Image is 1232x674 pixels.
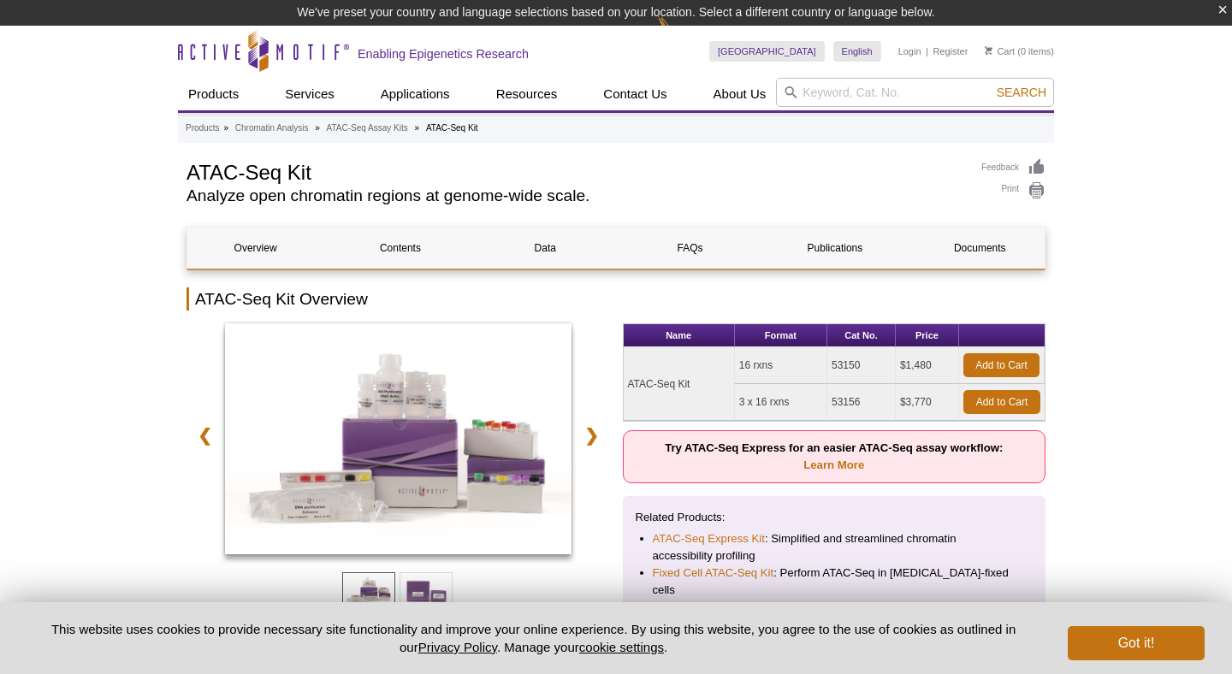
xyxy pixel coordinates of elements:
img: Your Cart [985,46,992,55]
a: Products [178,78,249,110]
td: $3,770 [896,384,959,421]
a: Learn More [803,458,864,471]
td: ATAC-Seq Kit [624,347,735,421]
a: About Us [703,78,777,110]
th: Price [896,324,959,347]
a: Add to Cart [963,353,1039,377]
a: ATAC-Seq Express Kit [653,530,765,547]
li: » [315,123,320,133]
a: Chromatin Analysis [235,121,309,136]
a: Publications [767,228,903,269]
a: Resources [486,78,568,110]
a: ATAC-Seq Spike-In Control [653,599,789,616]
a: Applications [370,78,460,110]
p: This website uses cookies to provide necessary site functionality and improve your online experie... [27,620,1039,656]
a: ATAC-Seq Assay Kits [327,121,408,136]
li: : Overcome variation between ATAC-Seq datasets [653,599,1016,633]
a: Data [477,228,613,269]
img: Change Here [657,13,702,53]
h1: ATAC-Seq Kit [187,158,964,184]
a: Add to Cart [963,390,1040,414]
th: Format [735,324,827,347]
th: Name [624,324,735,347]
a: Privacy Policy [418,640,497,654]
li: | [926,41,928,62]
a: Services [275,78,345,110]
a: Overview [187,228,323,269]
td: 53150 [827,347,896,384]
li: : Perform ATAC-Seq in [MEDICAL_DATA]-fixed cells [653,565,1016,599]
a: Documents [912,228,1048,269]
strong: Try ATAC-Seq Express for an easier ATAC-Seq assay workflow: [665,441,1003,471]
a: [GEOGRAPHIC_DATA] [709,41,825,62]
li: (0 items) [985,41,1054,62]
td: $1,480 [896,347,959,384]
h2: ATAC-Seq Kit Overview [187,287,1045,310]
td: 3 x 16 rxns [735,384,827,421]
h2: Enabling Epigenetics Research [358,46,529,62]
a: Products [186,121,219,136]
td: 53156 [827,384,896,421]
p: Related Products: [636,509,1034,526]
li: » [223,123,228,133]
li: : Simplified and streamlined chromatin accessibility profiling [653,530,1016,565]
input: Keyword, Cat. No. [776,78,1054,107]
a: ATAC-Seq Kit [225,323,572,559]
a: Contents [332,228,468,269]
span: Search [997,86,1046,99]
a: Feedback [981,158,1045,177]
th: Cat No. [827,324,896,347]
a: ❮ [187,416,223,455]
a: ❯ [573,416,610,455]
a: English [833,41,881,62]
a: Print [981,181,1045,200]
a: Cart [985,45,1015,57]
button: cookie settings [579,640,664,654]
a: Fixed Cell ATAC-Seq Kit [653,565,774,582]
button: Search [992,85,1051,100]
button: Got it! [1068,626,1205,660]
img: ATAC-Seq Kit [225,323,572,554]
a: Contact Us [593,78,677,110]
a: FAQs [622,228,758,269]
h2: Analyze open chromatin regions at genome-wide scale. [187,188,964,204]
a: Register [933,45,968,57]
li: » [415,123,420,133]
td: 16 rxns [735,347,827,384]
a: Login [898,45,921,57]
li: ATAC-Seq Kit [426,123,478,133]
